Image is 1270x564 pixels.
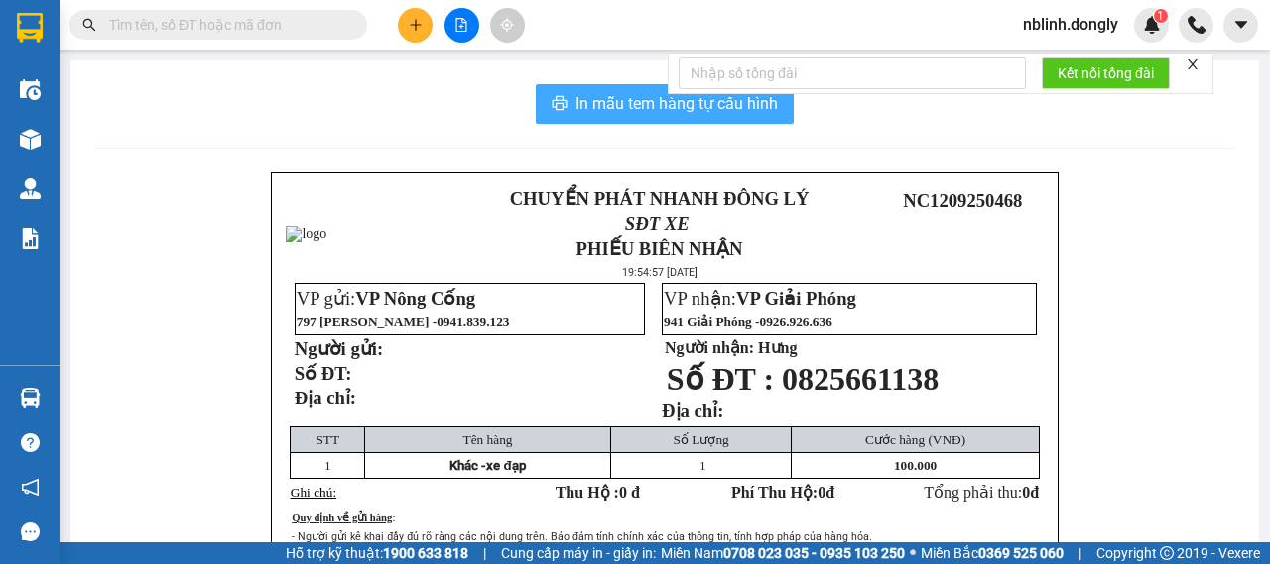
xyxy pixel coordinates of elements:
sup: 1 [1154,9,1168,23]
span: NC1209250468 [903,190,1022,211]
span: đ [1030,484,1039,501]
strong: Số ĐT: [295,363,352,384]
img: logo-vxr [17,13,43,43]
span: 19:54:57 [DATE] [622,266,698,279]
img: warehouse-icon [20,129,41,150]
button: caret-down [1223,8,1258,43]
span: plus [409,18,423,32]
span: xe đạp [486,458,525,473]
span: VP nhận: [664,288,856,309]
span: Kết nối tổng đài [1058,62,1154,84]
span: SĐT XE [69,84,134,105]
strong: CHUYỂN PHÁT NHANH ĐÔNG LÝ [510,188,810,209]
input: Nhập số tổng đài [679,57,1026,89]
span: VP gửi: [297,288,475,309]
span: | [483,542,486,564]
span: nblinh.dongly [1007,12,1134,37]
span: Cung cấp máy in - giấy in: [501,542,656,564]
span: Số Lượng [674,432,729,447]
input: Tìm tên, số ĐT hoặc mã đơn [109,14,343,36]
strong: PHIẾU BIÊN NHẬN [50,109,158,152]
span: Hưng [758,339,797,356]
img: phone-icon [1188,16,1206,34]
span: 1 [324,458,331,473]
span: close [1186,57,1200,71]
strong: Địa chỉ: [662,400,723,421]
span: Ghi chú: [291,485,336,500]
span: 0 [818,484,825,501]
strong: 0708 023 035 - 0935 103 250 [723,545,905,561]
strong: 0369 525 060 [978,545,1064,561]
span: message [21,522,40,541]
span: caret-down [1232,16,1250,34]
strong: CHUYỂN PHÁT NHANH ĐÔNG LÝ [42,16,167,80]
span: copyright [1160,546,1174,560]
img: warehouse-icon [20,178,41,199]
strong: Người gửi: [295,338,383,359]
span: ⚪️ [910,549,916,557]
span: Cước hàng (VNĐ) [865,432,965,447]
span: 100.000 [894,458,937,473]
span: file-add [454,18,468,32]
span: aim [500,18,514,32]
button: aim [490,8,525,43]
strong: Người nhận: [665,339,754,356]
span: NC1209250468 [169,80,288,101]
span: Hỗ trợ kỹ thuật: [286,542,468,564]
span: 0941.839.123 [437,314,509,329]
span: Số ĐT : [667,361,774,396]
strong: Phí Thu Hộ: đ [731,484,834,501]
span: 0825661138 [782,361,939,396]
span: Khác - [449,458,486,473]
span: : [392,512,395,523]
strong: Địa chỉ: [295,388,356,408]
span: Miền Bắc [921,542,1064,564]
strong: Thu Hộ : [556,484,640,501]
span: 797 [PERSON_NAME] - [297,314,510,329]
img: solution-icon [20,228,41,249]
span: 1 [699,458,706,473]
span: | [1079,542,1081,564]
span: 0 đ [619,484,640,501]
img: logo [286,226,326,242]
span: 1 [1157,9,1164,23]
button: file-add [444,8,479,43]
span: 941 Giải Phóng - [664,314,832,329]
img: icon-new-feature [1143,16,1161,34]
span: Tên hàng [463,432,513,447]
button: Kết nối tổng đài [1042,57,1170,89]
img: warehouse-icon [20,388,41,408]
strong: PHIẾU BIÊN NHẬN [576,238,743,259]
span: In mẫu tem hàng tự cấu hình [575,91,778,116]
span: SĐT XE [625,213,690,234]
img: logo [10,57,40,127]
span: Quy định về gửi hàng [292,512,392,523]
button: printerIn mẫu tem hàng tự cấu hình [536,84,794,124]
span: Miền Nam [661,542,905,564]
span: VP Nông Cống [355,288,475,309]
span: search [82,18,96,32]
span: question-circle [21,433,40,452]
span: notification [21,478,40,497]
span: 0926.926.636 [760,314,832,329]
img: qr-code [931,215,994,279]
img: warehouse-icon [20,79,41,100]
button: plus [398,8,433,43]
span: printer [552,95,568,114]
strong: 1900 633 818 [383,545,468,561]
span: VP Giải Phóng [736,288,856,309]
span: 0 [1022,484,1030,501]
span: Tổng phải thu: [924,484,1039,501]
span: - Người gửi kê khai đầy đủ rõ ràng các nội dung trên. Bảo đảm tính chính xác của thông tin, tính ... [292,530,872,543]
span: STT [316,432,339,447]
